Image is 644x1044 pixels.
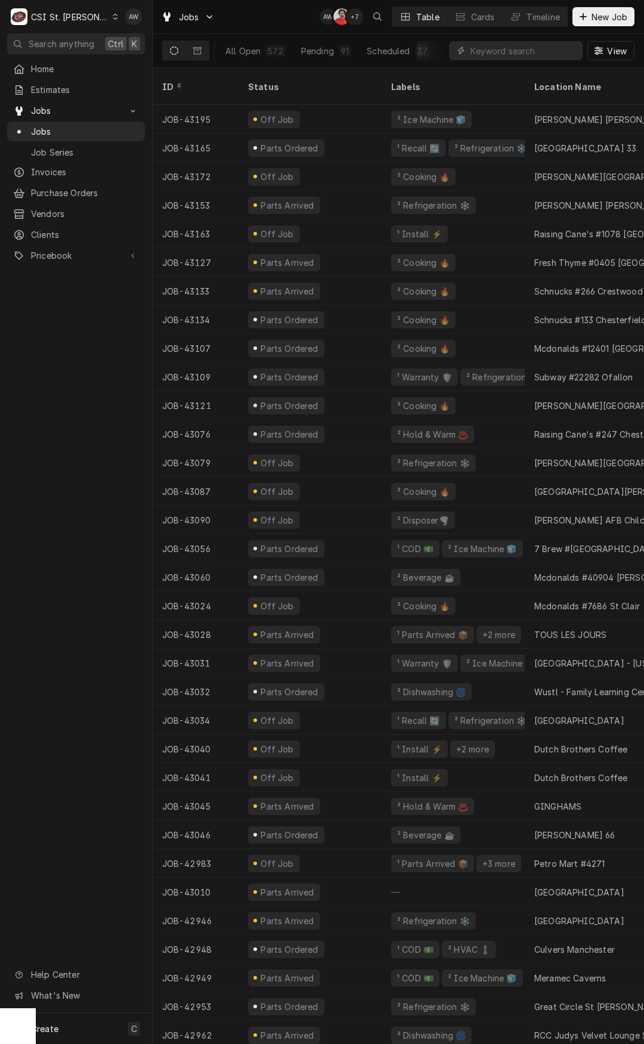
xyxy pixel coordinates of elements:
[534,628,606,641] div: TOUS LES JOURS
[153,878,239,906] div: JOB-43010
[447,543,518,555] div: ² Ice Machine 🧊
[259,485,295,498] div: Off Job
[259,199,315,212] div: Parts Arrived
[259,600,295,612] div: Off Job
[153,248,239,277] div: JOB-43127
[481,857,516,870] div: +3 more
[259,314,320,326] div: Parts Ordered
[153,591,239,620] div: JOB-43024
[7,122,145,141] a: Jobs
[31,146,139,159] span: Job Series
[153,420,239,448] div: JOB-43076
[416,11,439,23] div: Table
[534,600,640,612] div: Mcdonalds #7686 St Clair
[534,886,624,899] div: [GEOGRAPHIC_DATA]
[534,743,627,755] div: Dutch Brothers Coffee
[465,657,536,670] div: ² Ice Machine 🧊
[396,314,451,326] div: ² Cooking 🔥
[333,8,350,25] div: NF
[396,686,467,698] div: ² Dishwashing 🌀
[455,743,490,755] div: +2 more
[31,1024,58,1034] span: Create
[153,477,239,506] div: JOB-43087
[7,142,145,162] a: Job Series
[108,38,123,50] span: Ctrl
[527,11,560,23] div: Timeline
[259,972,315,984] div: Parts Arrived
[31,249,121,262] span: Pricebook
[259,285,315,298] div: Parts Arrived
[259,628,315,641] div: Parts Arrived
[587,41,634,60] button: View
[534,772,627,784] div: Dutch Brothers Coffee
[341,45,349,57] div: 91
[320,8,336,25] div: Alexandria Wilp's Avatar
[396,829,456,841] div: ² Beverage ☕️
[259,371,320,383] div: Parts Ordered
[396,371,453,383] div: ¹ Warranty 🛡️
[125,8,142,25] div: AW
[465,371,540,383] div: ² Refrigeration ❄️
[153,105,239,134] div: JOB-43195
[153,935,239,964] div: JOB-42948
[396,772,443,784] div: ¹ Install ⚡️
[453,714,528,727] div: ² Refrigeration ❄️
[153,620,239,649] div: JOB-43028
[396,113,467,126] div: ² Ice Machine 🧊
[259,142,320,154] div: Parts Ordered
[396,457,471,469] div: ² Refrigeration ❄️
[367,45,410,57] div: Scheduled
[153,992,239,1021] div: JOB-42953
[259,256,315,269] div: Parts Arrived
[7,204,145,224] a: Vendors
[31,228,139,241] span: Clients
[259,514,295,526] div: Off Job
[7,225,145,244] a: Clients
[534,142,636,154] div: [GEOGRAPHIC_DATA] 33
[153,363,239,391] div: JOB-43109
[259,1029,315,1042] div: Parts Arrived
[7,246,145,265] a: Go to Pricebook
[259,457,295,469] div: Off Job
[396,915,471,927] div: ² Refrigeration ❄️
[320,8,336,25] div: AW
[346,8,363,25] div: + 7
[153,792,239,820] div: JOB-43045
[396,857,469,870] div: ¹ Parts Arrived 📦
[447,943,491,956] div: ² HVAC 🌡️
[153,391,239,420] div: JOB-43121
[259,943,320,956] div: Parts Ordered
[259,113,295,126] div: Off Job
[396,714,441,727] div: ¹ Recall 🔄
[396,485,451,498] div: ² Cooking 🔥
[396,342,451,355] div: ² Cooking 🔥
[259,171,295,183] div: Off Job
[153,305,239,334] div: JOB-43134
[301,45,334,57] div: Pending
[259,571,320,584] div: Parts Ordered
[396,171,451,183] div: ² Cooking 🔥
[396,543,435,555] div: ¹ COD 💵
[333,8,350,25] div: Nicholas Faubert's Avatar
[259,886,315,899] div: Parts Arrived
[572,7,634,26] button: New Job
[396,228,443,240] div: ¹ Install ⚡️
[396,800,469,813] div: ² Hold & Warm ♨️
[534,285,643,298] div: Schnucks #266 Crestwood
[153,334,239,363] div: JOB-43107
[153,506,239,534] div: JOB-43090
[153,906,239,935] div: JOB-42946
[7,183,145,203] a: Purchase Orders
[153,534,239,563] div: JOB-43056
[534,714,624,727] div: [GEOGRAPHIC_DATA]
[153,134,239,162] div: JOB-43165
[391,80,515,93] div: Labels
[534,800,581,813] div: GINGHAMS
[131,1023,137,1035] span: C
[153,219,239,248] div: JOB-43163
[605,45,629,57] span: View
[31,11,109,23] div: CSI St. [PERSON_NAME]
[153,162,239,191] div: JOB-43172
[31,166,139,178] span: Invoices
[31,989,138,1002] span: What's New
